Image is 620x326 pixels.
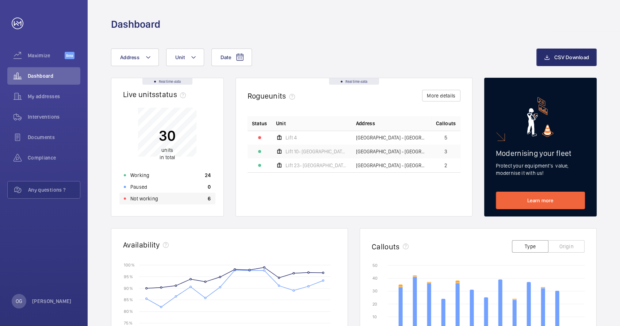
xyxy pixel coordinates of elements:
p: in total [159,146,176,161]
text: 95 % [124,274,133,279]
button: Unit [166,49,204,66]
span: 3 [444,149,447,154]
span: 5 [444,135,447,140]
span: Address [120,54,139,60]
span: Date [221,54,231,60]
span: Address [356,120,375,127]
span: Lift 4 [286,135,297,140]
span: 2 [444,163,447,168]
span: Callouts [436,120,456,127]
button: Date [211,49,252,66]
text: 10 [372,314,377,319]
p: Status [252,120,267,127]
button: Type [512,240,548,253]
span: Unit [276,120,286,127]
p: Not working [130,195,158,202]
h2: Modernising your fleet [496,149,585,158]
span: Unit [175,54,185,60]
h2: Live units [123,90,189,99]
text: 75 % [124,321,133,326]
p: 30 [159,126,176,145]
text: 100 % [124,262,135,267]
p: OG [16,298,22,305]
span: Dashboard [28,72,80,80]
span: units [161,147,173,153]
h2: Callouts [372,242,400,251]
text: 40 [372,276,378,281]
button: More details [422,90,460,101]
span: My addresses [28,93,80,100]
div: Real time data [329,78,379,85]
h1: Dashboard [111,18,160,31]
text: 50 [372,263,378,268]
text: 20 [372,301,377,306]
div: Real time data [142,78,192,85]
span: [GEOGRAPHIC_DATA] - [GEOGRAPHIC_DATA] [356,163,427,168]
p: Paused [130,183,147,191]
text: 30 [372,288,378,294]
p: Protect your equipment's value, modernise it with us! [496,162,585,177]
span: CSV Download [554,54,589,60]
p: Working [130,172,149,179]
span: Maximize [28,52,65,59]
span: Lift 10- [GEOGRAPHIC_DATA] Block (Passenger) [286,149,347,154]
span: [GEOGRAPHIC_DATA] - [GEOGRAPHIC_DATA] [356,135,427,140]
a: Learn more [496,192,585,209]
span: Documents [28,134,80,141]
h2: Availability [123,240,160,249]
button: Address [111,49,159,66]
button: CSV Download [536,49,597,66]
span: Interventions [28,113,80,120]
span: Beta [65,52,74,59]
span: Lift 23- [GEOGRAPHIC_DATA] Block (Passenger) [286,163,347,168]
text: 85 % [124,297,133,302]
span: Compliance [28,154,80,161]
text: 90 % [124,285,133,291]
p: 6 [208,195,211,202]
p: 0 [208,183,211,191]
span: [GEOGRAPHIC_DATA] - [GEOGRAPHIC_DATA] [356,149,427,154]
p: 24 [205,172,211,179]
text: 80 % [124,309,133,314]
p: [PERSON_NAME] [32,298,72,305]
button: Origin [548,240,585,253]
span: Any questions ? [28,186,80,193]
h2: Rogue [248,91,298,100]
span: units [269,91,298,100]
span: status [156,90,189,99]
img: marketing-card.svg [527,97,554,137]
